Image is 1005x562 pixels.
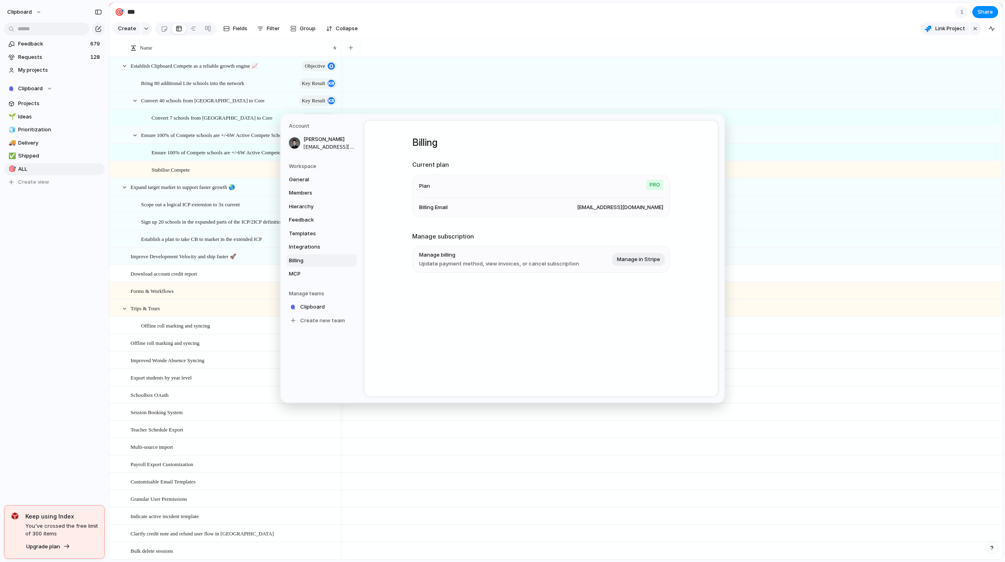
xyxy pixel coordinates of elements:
[419,182,430,190] span: Plan
[303,143,355,151] span: [EMAIL_ADDRESS][DOMAIN_NAME]
[289,257,341,265] span: Billing
[289,216,341,224] span: Feedback
[419,203,448,212] span: Billing Email
[289,290,357,297] h5: Manage teams
[287,268,357,280] a: MCP
[287,187,357,199] a: Members
[287,227,357,240] a: Templates
[289,122,357,130] h5: Account
[617,255,660,263] span: Manage in Stripe
[289,243,341,251] span: Integrations
[287,173,357,186] a: General
[289,189,341,197] span: Members
[646,180,663,190] span: Pro
[289,230,341,238] span: Templates
[612,253,665,266] button: Manage in Stripe
[577,203,663,212] span: [EMAIL_ADDRESS][DOMAIN_NAME]
[287,214,357,226] a: Feedback
[300,303,325,311] span: Clipboard
[412,160,670,170] h2: Current plan
[287,314,357,327] a: Create new team
[287,200,357,213] a: Hierarchy
[287,133,357,153] a: [PERSON_NAME][EMAIL_ADDRESS][DOMAIN_NAME]
[289,163,357,170] h5: Workspace
[287,301,357,313] a: Clipboard
[287,241,357,253] a: Integrations
[303,135,355,143] span: [PERSON_NAME]
[419,260,579,268] span: Update payment method, view invoices, or cancel subscription
[412,232,670,241] h2: Manage subscription
[300,317,345,325] span: Create new team
[287,254,357,267] a: Billing
[289,176,341,184] span: General
[419,251,579,259] span: Manage billing
[289,203,341,211] span: Hierarchy
[289,270,341,278] span: MCP
[412,135,670,150] h1: Billing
